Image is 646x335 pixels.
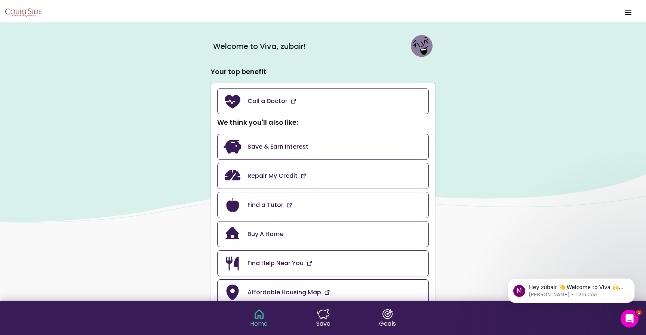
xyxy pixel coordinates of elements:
[224,254,242,272] img: amenity
[381,309,394,319] img: singleWord.goals
[286,202,292,208] img: amenity
[224,225,242,243] img: amenity
[213,41,306,52] ion-text: Welcome to Viva , zubair!
[247,142,308,151] ion-text: Save & Earn Interest
[621,310,639,328] iframe: Intercom live chat
[247,201,283,210] ion-text: Find a Tutor
[250,319,268,328] ion-text: Home
[301,173,307,179] img: amenity
[247,288,321,297] ion-text: Affordable Housing Map
[636,310,642,316] span: 1
[217,118,298,127] ion-text: We think you'll also like :
[307,260,313,266] img: amenity
[224,167,242,185] img: amenity
[290,98,296,104] img: amenity
[211,66,435,77] p: Your top benefit
[317,309,330,319] img: singleWord.save
[316,319,330,328] ion-text: Save
[224,138,242,156] img: amenity
[247,97,287,106] ion-text: Call a Doctor
[247,230,283,239] ion-text: Buy A Home
[324,289,330,295] img: amenity
[247,171,298,180] ion-text: Repair My Credit
[253,309,265,319] img: singleWord.home
[224,196,242,214] img: amenity
[247,259,304,268] ion-text: Find Help Near You
[496,263,646,315] iframe: Intercom notifications message
[224,92,242,110] img: amenity
[379,319,396,328] ion-text: Goals
[224,283,242,301] img: amenity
